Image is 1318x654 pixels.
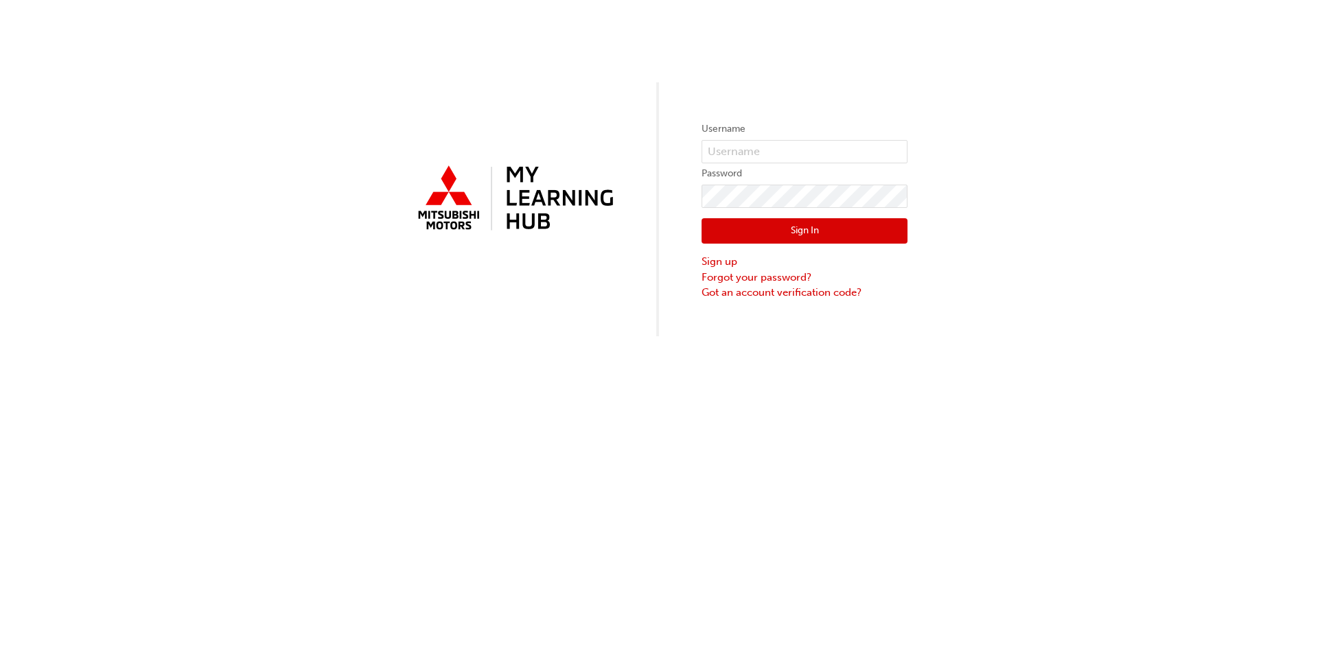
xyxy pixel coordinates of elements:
label: Username [702,121,907,137]
button: Sign In [702,218,907,244]
a: Forgot your password? [702,270,907,285]
input: Username [702,140,907,163]
img: mmal [411,160,616,238]
label: Password [702,165,907,182]
a: Got an account verification code? [702,285,907,301]
a: Sign up [702,254,907,270]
